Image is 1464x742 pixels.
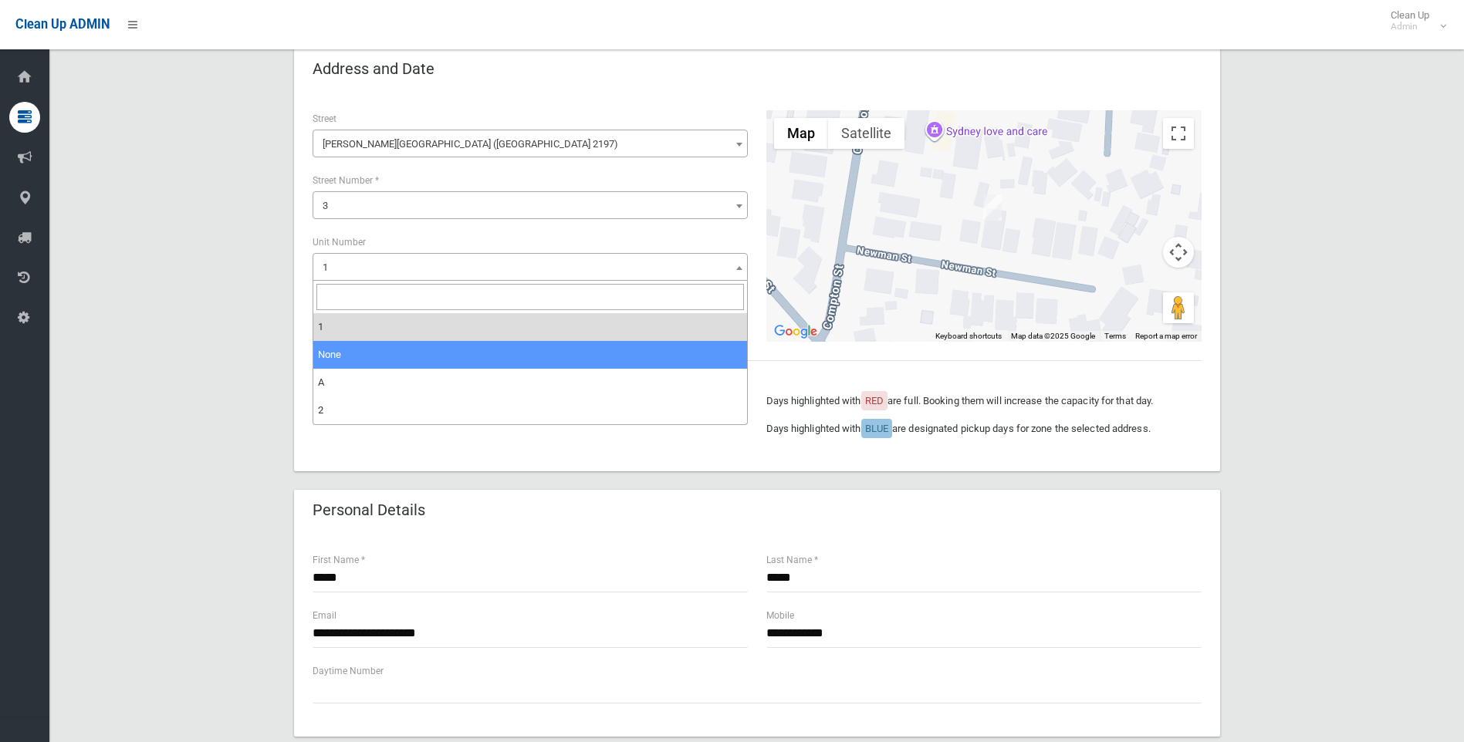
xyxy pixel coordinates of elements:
button: Map camera controls [1163,237,1194,268]
small: Admin [1391,21,1429,32]
button: Show satellite imagery [828,118,904,149]
button: Toggle fullscreen view [1163,118,1194,149]
button: Drag Pegman onto the map to open Street View [1163,292,1194,323]
span: Clean Up ADMIN [15,17,110,32]
a: Report a map error [1135,332,1197,340]
span: 2 [318,404,323,416]
p: Days highlighted with are full. Booking them will increase the capacity for that day. [766,392,1202,410]
span: 1 [318,321,323,332]
span: Newman Street (BASS HILL 2197) [316,133,744,155]
img: Google [770,322,821,342]
span: 1 [316,257,744,278]
a: Open this area in Google Maps (opens a new window) [770,322,821,342]
span: RED [865,395,884,406]
div: 1/3 Newman Street, BASS HILL NSW 2197 [983,194,1002,221]
span: 3 [323,200,328,211]
span: Newman Street (BASS HILL 2197) [313,130,748,157]
span: 3 [316,195,744,217]
a: Terms (opens in new tab) [1104,332,1126,340]
span: BLUE [865,423,888,434]
span: Clean Up [1383,9,1445,32]
button: Show street map [774,118,828,149]
span: 1 [313,253,748,281]
span: A [318,376,324,388]
header: Personal Details [294,495,444,525]
span: 3 [313,191,748,219]
span: None [318,349,341,360]
header: Address and Date [294,54,453,84]
span: Map data ©2025 Google [1011,332,1095,340]
p: Days highlighted with are designated pickup days for zone the selected address. [766,420,1202,438]
span: 1 [323,261,328,273]
button: Keyboard shortcuts [935,331,1002,342]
